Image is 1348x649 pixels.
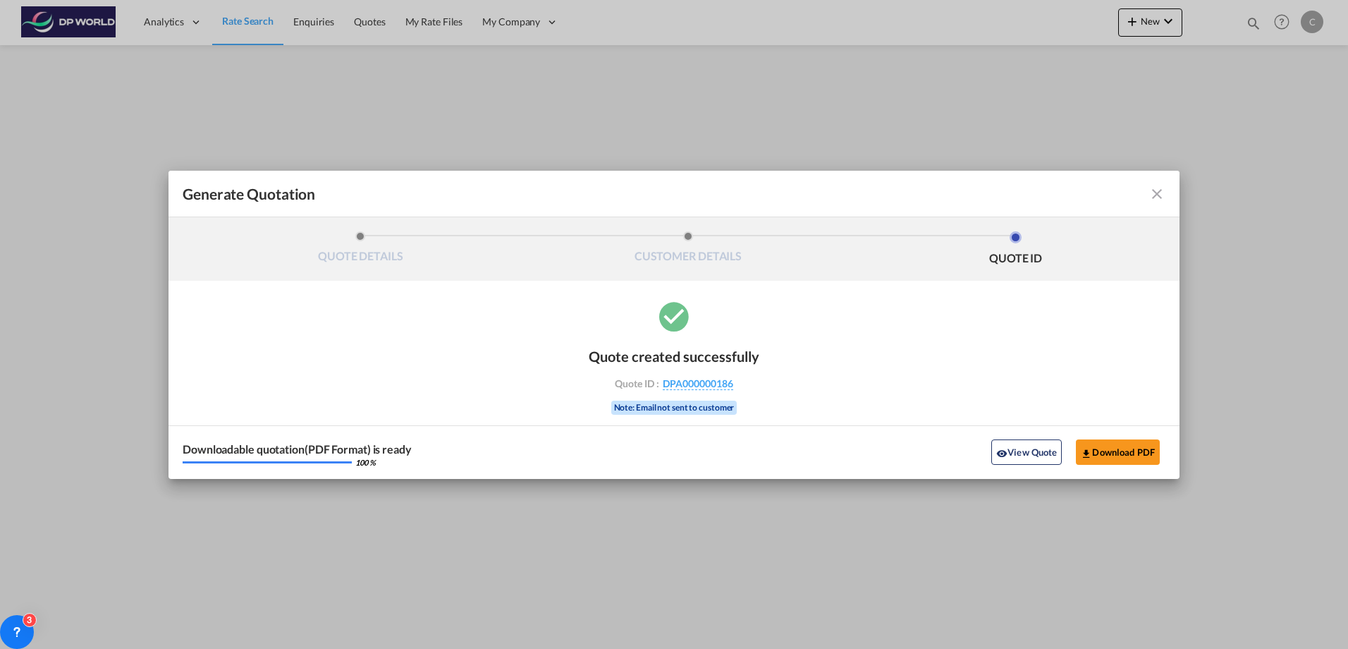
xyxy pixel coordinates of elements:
[1148,186,1165,202] md-icon: icon-close fg-AAA8AD cursor m-0
[656,298,692,334] md-icon: icon-checkbox-marked-circle
[589,348,759,365] div: Quote created successfully
[592,377,756,390] div: Quote ID :
[996,448,1007,459] md-icon: icon-eye
[355,459,376,466] div: 100 %
[611,401,737,415] div: Note: Email not sent to customer
[1081,448,1092,459] md-icon: icon-download
[852,231,1179,269] li: QUOTE ID
[663,377,733,390] span: DPA000000186
[991,439,1062,465] button: icon-eyeView Quote
[183,185,315,203] span: Generate Quotation
[183,444,412,455] div: Downloadable quotation(PDF Format) is ready
[525,231,852,269] li: CUSTOMER DETAILS
[197,231,525,269] li: QUOTE DETAILS
[1076,439,1160,465] button: Download PDF
[168,171,1179,479] md-dialog: Generate QuotationQUOTE ...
